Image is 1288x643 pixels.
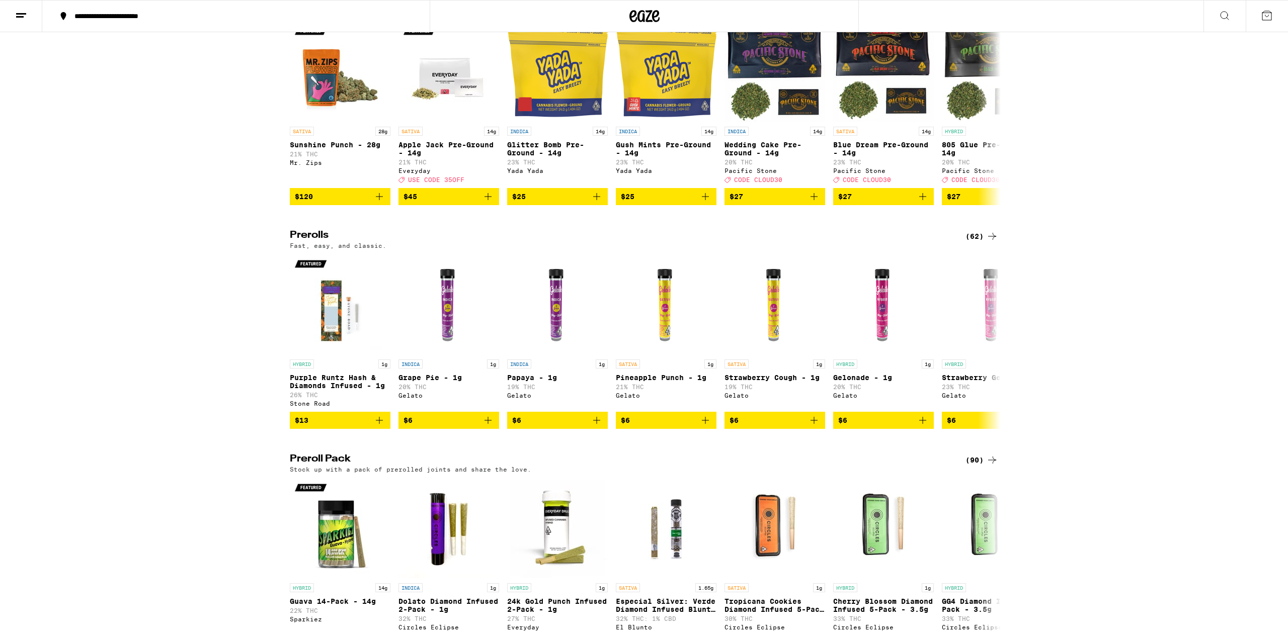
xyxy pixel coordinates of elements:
[942,412,1042,429] button: Add to bag
[965,230,998,242] a: (62)
[838,416,847,424] span: $6
[833,359,857,369] p: HYBRID
[942,615,1042,622] p: 33% THC
[833,254,934,354] img: Gelato - Gelonade - 1g
[616,254,716,354] img: Gelato - Pineapple Punch - 1g
[813,359,825,369] p: 1g
[947,193,960,201] span: $27
[507,188,608,205] button: Add to bag
[378,359,390,369] p: 1g
[398,159,499,165] p: 21% THC
[730,193,743,201] span: $27
[6,7,72,15] span: Hi. Need any help?
[942,384,1042,390] p: 23% THC
[290,466,531,473] p: Stock up with a pack of prerolled joints and share the love.
[725,254,825,412] a: Open page for Strawberry Cough - 1g from Gelato
[616,374,716,382] p: Pineapple Punch - 1g
[942,127,966,136] p: HYBRID
[290,607,390,614] p: 22% THC
[512,416,521,424] span: $6
[616,583,640,592] p: SATIVA
[507,374,608,382] p: Papaya - 1g
[616,159,716,165] p: 23% THC
[507,21,608,188] a: Open page for Glitter Bomb Pre-Ground - 14g from Yada Yada
[942,188,1042,205] button: Add to bag
[398,127,423,136] p: SATIVA
[833,167,934,174] div: Pacific Stone
[725,188,825,205] button: Add to bag
[616,167,716,174] div: Yada Yada
[725,615,825,622] p: 30% THC
[725,412,825,429] button: Add to bag
[833,615,934,622] p: 33% THC
[290,374,390,390] p: Purple Runtz Hash & Diamonds Infused - 1g
[507,167,608,174] div: Yada Yada
[951,176,1000,183] span: CODE CLOUD30
[398,21,499,122] img: Everyday - Apple Jack Pre-Ground - 14g
[704,359,716,369] p: 1g
[507,127,531,136] p: INDICA
[290,412,390,429] button: Add to bag
[734,176,782,183] span: CODE CLOUD30
[725,141,825,157] p: Wedding Cake Pre-Ground - 14g
[375,127,390,136] p: 28g
[487,359,499,369] p: 1g
[398,359,423,369] p: INDICA
[290,392,390,398] p: 26% THC
[942,583,966,592] p: HYBRID
[701,127,716,136] p: 14g
[616,392,716,399] div: Gelato
[596,359,608,369] p: 1g
[942,254,1042,412] a: Open page for Strawberry Gelato - 1g from Gelato
[725,384,825,390] p: 19% THC
[507,254,608,412] a: Open page for Papaya - 1g from Gelato
[398,141,499,157] p: Apple Jack Pre-Ground - 14g
[487,583,499,592] p: 1g
[593,127,608,136] p: 14g
[725,478,825,578] img: Circles Eclipse - Tropicana Cookies Diamond Infused 5-Pack - 3.5g
[833,412,934,429] button: Add to bag
[942,624,1042,630] div: Circles Eclipse
[290,597,390,605] p: Guava 14-Pack - 14g
[942,141,1042,157] p: 805 Glue Pre-Ground - 14g
[725,159,825,165] p: 20% THC
[290,141,390,149] p: Sunshine Punch - 28g
[942,159,1042,165] p: 20% THC
[616,478,716,578] img: El Blunto - Especial Silver: Verde Diamond Infused Blunt - 1.65g
[616,384,716,390] p: 21% THC
[833,159,934,165] p: 23% THC
[725,167,825,174] div: Pacific Stone
[965,454,998,466] a: (90)
[290,21,390,188] a: Open page for Sunshine Punch - 28g from Mr. Zips
[398,188,499,205] button: Add to bag
[290,159,390,166] div: Mr. Zips
[398,374,499,382] p: Grape Pie - 1g
[725,374,825,382] p: Strawberry Cough - 1g
[725,359,749,369] p: SATIVA
[725,254,825,354] img: Gelato - Strawberry Cough - 1g
[290,127,314,136] p: SATIVA
[833,624,934,630] div: Circles Eclipse
[725,21,825,122] img: Pacific Stone - Wedding Cake Pre-Ground - 14g
[507,392,608,399] div: Gelato
[290,151,390,157] p: 21% THC
[838,193,852,201] span: $27
[833,141,934,157] p: Blue Dream Pre-Ground - 14g
[290,188,390,205] button: Add to bag
[833,21,934,188] a: Open page for Blue Dream Pre-Ground - 14g from Pacific Stone
[507,384,608,390] p: 19% THC
[375,583,390,592] p: 14g
[843,176,891,183] span: CODE CLOUD30
[290,616,390,622] div: Sparkiez
[833,583,857,592] p: HYBRID
[942,254,1042,354] img: Gelato - Strawberry Gelato - 1g
[621,416,630,424] span: $6
[507,359,531,369] p: INDICA
[398,392,499,399] div: Gelato
[398,21,499,188] a: Open page for Apple Jack Pre-Ground - 14g from Everyday
[942,21,1042,188] a: Open page for 805 Glue Pre-Ground - 14g from Pacific Stone
[833,127,857,136] p: SATIVA
[404,416,413,424] span: $6
[833,384,934,390] p: 20% THC
[725,624,825,630] div: Circles Eclipse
